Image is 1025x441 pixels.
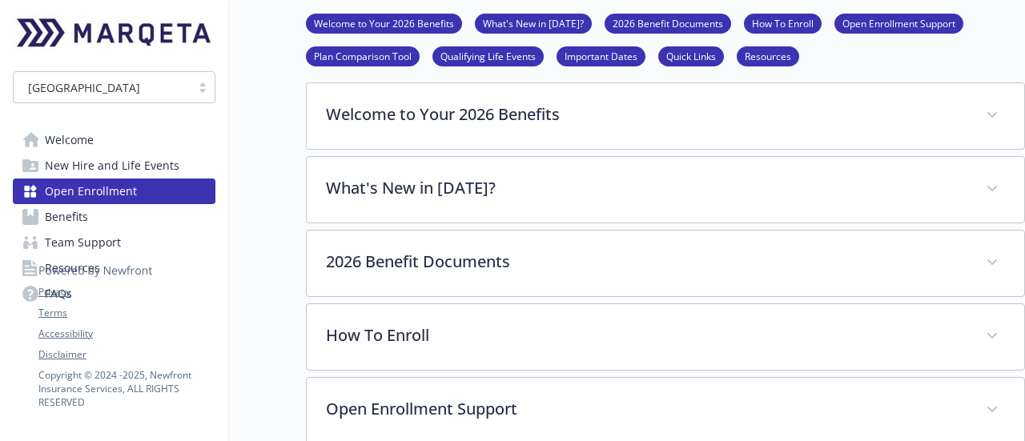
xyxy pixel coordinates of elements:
span: Team Support [45,230,121,255]
div: What's New in [DATE]? [307,157,1024,223]
span: [GEOGRAPHIC_DATA] [22,79,183,96]
a: Qualifying Life Events [432,48,544,63]
a: Accessibility [38,327,215,341]
a: How To Enroll [744,15,822,30]
a: Benefits [13,204,215,230]
span: [GEOGRAPHIC_DATA] [28,79,140,96]
a: New Hire and Life Events [13,153,215,178]
a: FAQs [13,281,215,307]
a: Disclaimer [38,347,215,362]
p: How To Enroll [326,323,967,347]
p: 2026 Benefit Documents [326,250,967,274]
a: 2026 Benefit Documents [605,15,731,30]
p: Copyright © 2024 - 2025 , Newfront Insurance Services, ALL RIGHTS RESERVED [38,368,215,409]
p: Open Enrollment Support [326,397,967,421]
a: Important Dates [557,48,645,63]
span: New Hire and Life Events [45,153,179,178]
a: What's New in [DATE]? [475,15,592,30]
a: Open Enrollment [13,178,215,204]
a: Open Enrollment Support [834,15,963,30]
span: Welcome [45,127,94,153]
div: 2026 Benefit Documents [307,231,1024,296]
span: Benefits [45,204,88,230]
a: Quick Links [658,48,724,63]
div: Welcome to Your 2026 Benefits [307,83,1024,149]
a: Welcome [13,127,215,153]
p: What's New in [DATE]? [326,176,967,200]
p: Welcome to Your 2026 Benefits [326,102,967,126]
a: Welcome to Your 2026 Benefits [306,15,462,30]
a: Terms [38,306,215,320]
a: Privacy [38,285,215,299]
a: Team Support [13,230,215,255]
a: Plan Comparison Tool [306,48,420,63]
a: Resources [13,255,215,281]
div: How To Enroll [307,304,1024,370]
a: Resources [737,48,799,63]
span: Open Enrollment [45,178,137,204]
